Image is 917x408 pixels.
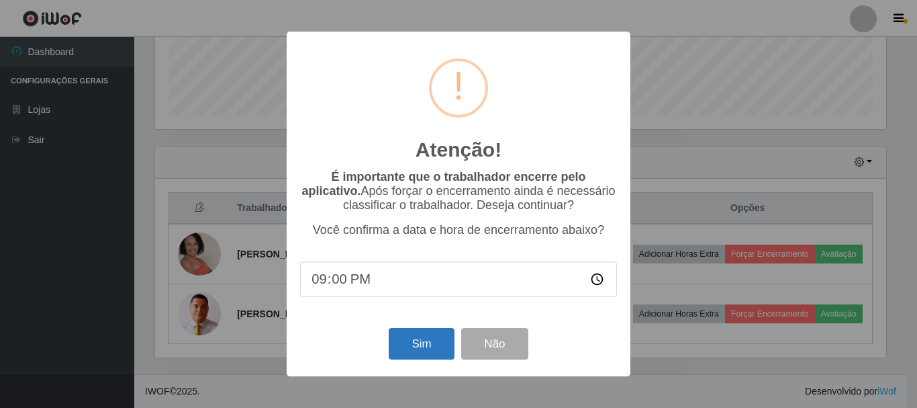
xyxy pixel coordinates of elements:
h2: Atenção! [416,138,501,162]
b: É importante que o trabalhador encerre pelo aplicativo. [301,170,585,198]
button: Não [461,328,528,360]
p: Após forçar o encerramento ainda é necessário classificar o trabalhador. Deseja continuar? [300,170,617,212]
p: Você confirma a data e hora de encerramento abaixo? [300,223,617,237]
button: Sim [389,328,454,360]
